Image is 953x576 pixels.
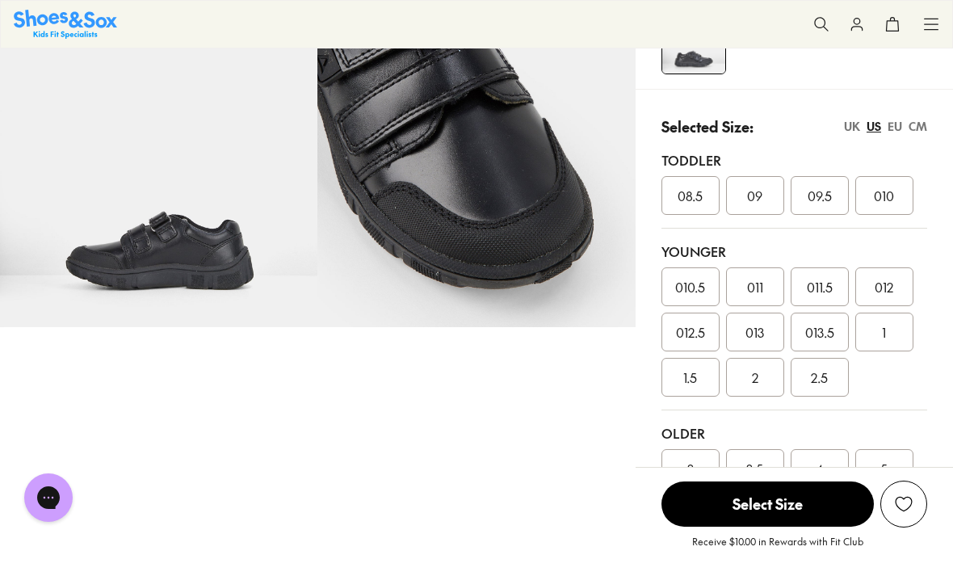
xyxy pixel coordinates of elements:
div: Toddler [661,150,927,170]
span: 010.5 [675,277,705,296]
span: 5 [880,459,888,478]
span: 011 [747,277,763,296]
iframe: Gorgias live chat messenger [16,468,81,528]
span: 012.5 [676,322,705,342]
span: 09 [747,186,762,205]
span: 012 [875,277,893,296]
button: Add to Wishlist [880,481,927,528]
span: 1.5 [683,368,697,387]
div: UK [844,118,860,135]
a: Shoes & Sox [14,10,117,38]
div: Older [661,423,927,443]
span: 08.5 [678,186,703,205]
button: Select Size [661,481,874,528]
div: CM [909,118,927,135]
div: EU [888,118,902,135]
span: 011.5 [807,277,833,296]
span: 010 [874,186,894,205]
span: 09.5 [808,186,832,205]
div: US [867,118,881,135]
p: Receive $10.00 in Rewards with Fit Club [692,534,863,563]
img: SNS_Logo_Responsive.svg [14,10,117,38]
span: 013 [745,322,764,342]
div: Younger [661,242,927,261]
img: 7-109668_1 [317,9,635,326]
p: Selected Size: [661,116,754,137]
span: Select Size [661,481,874,527]
span: 013.5 [805,322,834,342]
span: 1 [882,322,886,342]
span: 3 [687,459,694,478]
span: 4 [816,459,824,478]
span: 2 [752,368,758,387]
span: 3.5 [746,459,763,478]
span: 2.5 [811,368,828,387]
